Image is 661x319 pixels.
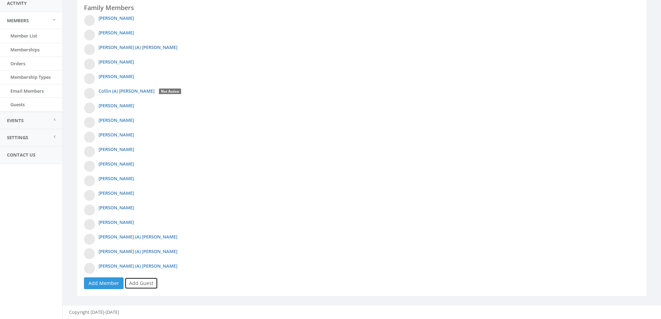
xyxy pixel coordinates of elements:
[84,161,95,172] img: Photo
[84,44,95,55] img: Photo
[7,117,24,124] span: Events
[84,263,95,274] img: Photo
[84,146,95,157] img: Photo
[159,89,181,95] div: Not Active
[99,204,134,211] a: [PERSON_NAME]
[99,146,134,152] a: [PERSON_NAME]
[84,59,95,70] img: Photo
[84,248,95,259] img: Photo
[99,30,134,36] a: [PERSON_NAME]
[99,219,134,225] a: [PERSON_NAME]
[125,277,158,289] a: Add Guest
[84,190,95,201] img: Photo
[99,117,134,123] a: [PERSON_NAME]
[99,175,134,182] a: [PERSON_NAME]
[99,44,177,50] a: [PERSON_NAME] (A) [PERSON_NAME]
[99,263,177,269] a: [PERSON_NAME] (A) [PERSON_NAME]
[84,132,95,143] img: Photo
[63,305,661,319] footer: Copyright [DATE]-[DATE]
[7,134,28,141] span: Settings
[10,88,44,94] span: Email Members
[99,15,134,21] a: [PERSON_NAME]
[99,132,134,138] a: [PERSON_NAME]
[84,5,640,11] h4: Family Members
[99,190,134,196] a: [PERSON_NAME]
[84,117,95,128] img: Photo
[99,161,134,167] a: [PERSON_NAME]
[84,88,95,99] img: Photo
[99,73,134,79] a: [PERSON_NAME]
[7,17,29,24] span: Members
[84,204,95,216] img: Photo
[84,30,95,41] img: Photo
[84,15,95,26] img: Photo
[99,234,177,240] a: [PERSON_NAME] (A) [PERSON_NAME]
[84,219,95,230] img: Photo
[84,73,95,84] img: Photo
[84,175,95,186] img: Photo
[99,102,134,109] a: [PERSON_NAME]
[99,59,134,65] a: [PERSON_NAME]
[84,234,95,245] img: Photo
[84,277,124,289] a: Add Member
[99,248,177,254] a: [PERSON_NAME] (A) [PERSON_NAME]
[99,88,154,94] a: Collin (A) [PERSON_NAME]
[84,102,95,114] img: Photo
[7,152,35,158] span: Contact Us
